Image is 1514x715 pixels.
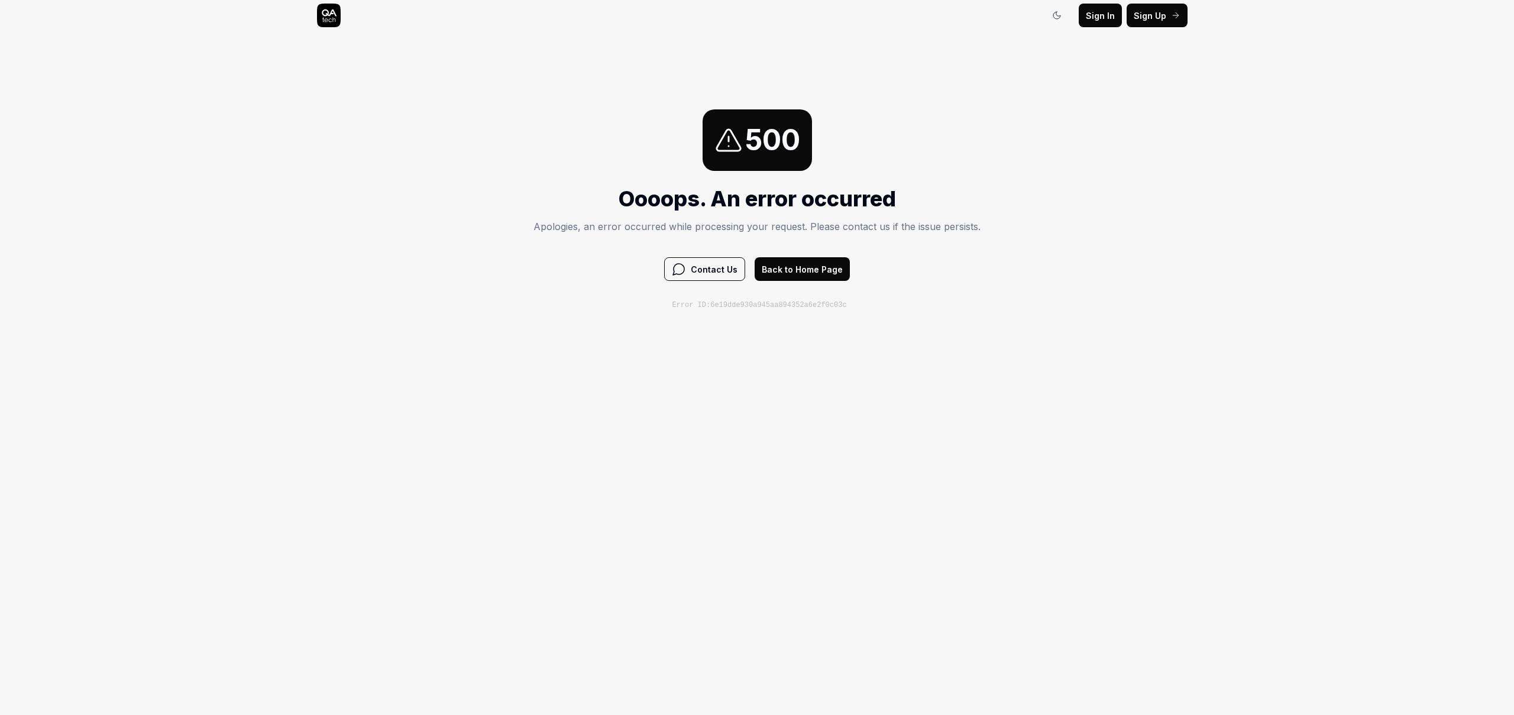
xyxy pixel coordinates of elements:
[533,219,981,234] p: Apologies, an error occurred while processing your request. Please contact us if the issue persists.
[533,183,981,215] h1: Oooops. An error occurred
[1127,4,1188,27] button: Sign Up
[745,119,800,161] span: 500
[664,257,745,281] button: Contact Us
[1134,9,1166,22] span: Sign Up
[755,257,850,281] button: Back to Home Page
[1086,9,1115,22] span: Sign In
[1079,4,1122,27] button: Sign In
[672,300,846,310] div: Error ID: 6e19dde930a945aa894352a6e2f0c03c
[529,281,976,310] div: Click to Copy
